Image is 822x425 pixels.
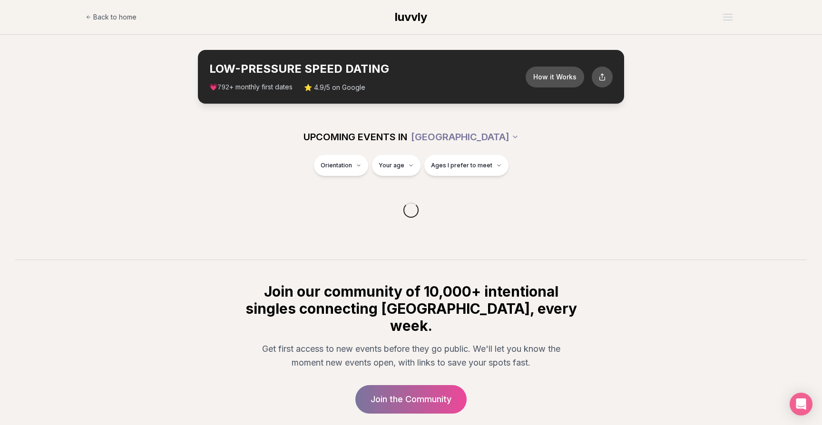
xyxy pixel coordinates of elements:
button: How it Works [526,67,584,87]
p: Get first access to new events before they go public. We'll let you know the moment new events op... [251,342,571,370]
button: Your age [372,155,421,176]
button: Ages I prefer to meet [424,155,509,176]
span: Orientation [321,162,352,169]
button: Orientation [314,155,368,176]
span: 💗 + monthly first dates [209,82,293,92]
button: [GEOGRAPHIC_DATA] [411,126,519,147]
div: Open Intercom Messenger [790,393,812,415]
a: luvvly [395,10,427,25]
span: Your age [379,162,404,169]
h2: LOW-PRESSURE SPEED DATING [209,61,526,77]
a: Join the Community [355,385,467,414]
span: Ages I prefer to meet [431,162,492,169]
span: Back to home [93,12,137,22]
span: 792 [217,84,229,91]
button: Open menu [719,10,736,24]
a: Back to home [86,8,137,27]
span: ⭐ 4.9/5 on Google [304,83,365,92]
h2: Join our community of 10,000+ intentional singles connecting [GEOGRAPHIC_DATA], every week. [244,283,578,334]
span: UPCOMING EVENTS IN [303,130,407,144]
span: luvvly [395,10,427,24]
